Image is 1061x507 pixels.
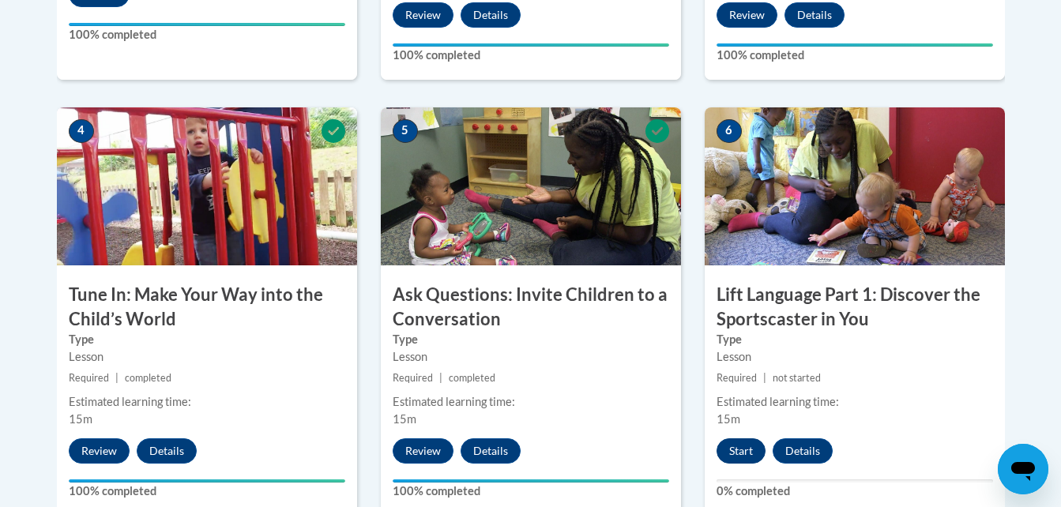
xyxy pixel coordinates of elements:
div: Estimated learning time: [393,393,669,411]
div: Lesson [69,348,345,366]
div: Your progress [69,479,345,483]
div: Your progress [393,479,669,483]
span: | [115,372,119,384]
span: 6 [717,119,742,143]
button: Details [784,2,845,28]
label: Type [393,331,669,348]
button: Review [393,438,453,464]
button: Review [393,2,453,28]
span: completed [449,372,495,384]
span: 15m [69,412,92,426]
span: 4 [69,119,94,143]
img: Course Image [705,107,1005,265]
button: Start [717,438,766,464]
label: 100% completed [69,26,345,43]
img: Course Image [57,107,357,265]
span: Required [69,372,109,384]
div: Your progress [69,23,345,26]
button: Details [137,438,197,464]
iframe: Button to launch messaging window [998,444,1048,494]
div: Lesson [717,348,993,366]
span: 15m [393,412,416,426]
label: 100% completed [717,47,993,64]
span: 5 [393,119,418,143]
label: 100% completed [393,483,669,500]
button: Details [461,438,521,464]
label: Type [717,331,993,348]
label: Type [69,331,345,348]
div: Lesson [393,348,669,366]
span: | [439,372,442,384]
span: Required [717,372,757,384]
span: 15m [717,412,740,426]
button: Details [773,438,833,464]
button: Review [69,438,130,464]
label: 0% completed [717,483,993,500]
span: completed [125,372,171,384]
div: Estimated learning time: [717,393,993,411]
label: 100% completed [69,483,345,500]
div: Your progress [717,43,993,47]
span: Required [393,372,433,384]
img: Course Image [381,107,681,265]
button: Review [717,2,777,28]
h3: Ask Questions: Invite Children to a Conversation [381,283,681,332]
label: 100% completed [393,47,669,64]
span: not started [773,372,821,384]
h3: Tune In: Make Your Way into the Child’s World [57,283,357,332]
div: Your progress [393,43,669,47]
button: Details [461,2,521,28]
h3: Lift Language Part 1: Discover the Sportscaster in You [705,283,1005,332]
div: Estimated learning time: [69,393,345,411]
span: | [763,372,766,384]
